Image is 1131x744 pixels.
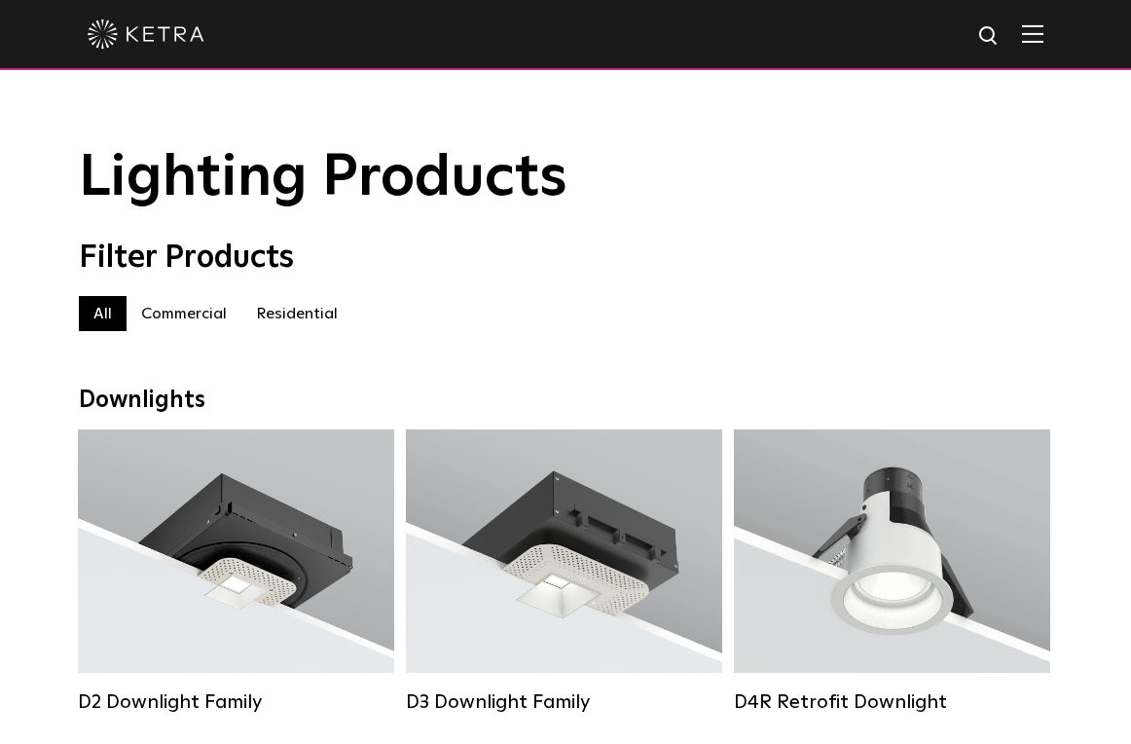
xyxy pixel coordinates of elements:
[79,149,567,207] span: Lighting Products
[1022,24,1043,43] img: Hamburger%20Nav.svg
[734,690,1050,714] div: D4R Retrofit Downlight
[79,296,127,331] label: All
[241,296,352,331] label: Residential
[977,24,1002,49] img: search icon
[127,296,241,331] label: Commercial
[78,429,394,714] a: D2 Downlight Family Lumen Output:1200Colors:White / Black / Gloss Black / Silver / Bronze / Silve...
[88,19,204,49] img: ketra-logo-2019-white
[79,387,1052,415] div: Downlights
[734,429,1050,714] a: D4R Retrofit Downlight Lumen Output:800Colors:White / BlackBeam Angles:15° / 25° / 40° / 60°Watta...
[406,690,722,714] div: D3 Downlight Family
[79,240,1052,277] div: Filter Products
[406,429,722,714] a: D3 Downlight Family Lumen Output:700 / 900 / 1100Colors:White / Black / Silver / Bronze / Paintab...
[78,690,394,714] div: D2 Downlight Family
